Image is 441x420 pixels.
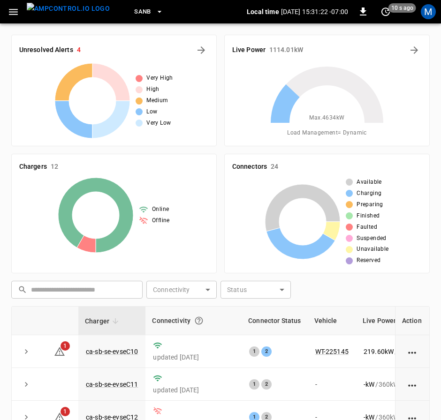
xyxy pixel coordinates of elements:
p: Local time [247,7,279,16]
button: set refresh interval [378,4,393,19]
div: 1 [249,346,259,357]
h6: 1114.01 kW [269,45,303,55]
h6: 12 [51,162,58,172]
span: Faulted [357,223,377,232]
span: Preparing [357,200,383,210]
h6: Unresolved Alerts [19,45,73,55]
span: Offline [152,216,170,225]
h6: Chargers [19,162,47,172]
span: Charging [357,189,381,198]
span: Unavailable [357,245,388,254]
span: SanB [134,7,151,17]
a: 1 [54,347,65,354]
div: 2 [261,379,272,390]
a: ca-sb-se-evseC10 [86,348,138,355]
span: Max. 4634 kW [309,113,344,123]
span: Load Management = Dynamic [287,128,367,138]
span: Available [357,178,382,187]
div: Connectivity [152,312,235,329]
button: expand row [19,345,33,359]
button: Connection between the charger and our software. [190,312,207,329]
div: action cell options [407,347,418,356]
div: action cell options [407,380,418,389]
div: 2 [261,346,272,357]
div: profile-icon [421,4,436,19]
button: SanB [130,3,167,21]
h6: 4 [77,45,81,55]
th: Vehicle [308,307,356,335]
span: 10 s ago [388,3,416,13]
button: expand row [19,377,33,391]
div: 1 [249,379,259,390]
p: - kW [364,380,374,389]
p: updated [DATE] [153,352,234,362]
div: / 360 kW [364,380,418,389]
span: Low [146,107,157,117]
a: ca-sb-se-evseC11 [86,381,138,388]
a: WT-225145 [315,348,349,355]
span: Medium [146,96,168,105]
p: [DATE] 15:31:22 -07:00 [281,7,348,16]
span: Suspended [357,234,387,243]
img: ampcontrol.io logo [27,3,110,15]
span: 1 [61,341,70,351]
h6: Connectors [232,162,267,172]
span: Finished [357,211,380,221]
p: 219.60 kW [364,347,394,356]
th: Connector Status [242,307,307,335]
span: 1 [61,407,70,416]
td: - [308,368,356,401]
button: All Alerts [194,43,209,58]
span: Very Low [146,119,171,128]
span: Very High [146,74,173,83]
span: Charger [85,315,122,327]
button: Energy Overview [407,43,422,58]
span: High [146,85,160,94]
th: Action [395,307,429,335]
span: Reserved [357,256,380,265]
h6: Live Power [232,45,266,55]
span: Online [152,205,169,214]
th: Live Power [356,307,426,335]
div: / 360 kW [364,347,418,356]
p: updated [DATE] [153,385,234,395]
